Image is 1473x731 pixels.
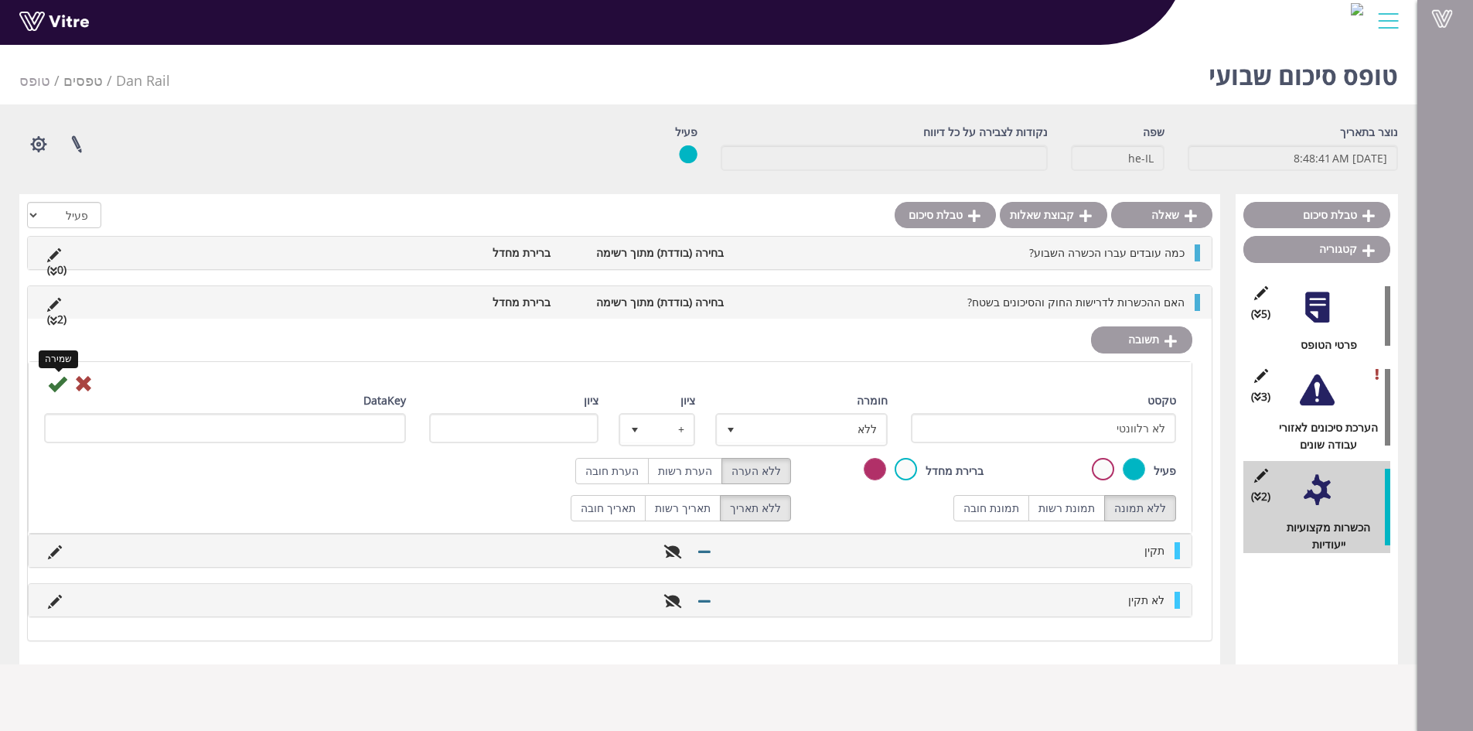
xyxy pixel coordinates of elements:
[953,495,1029,521] label: תמונת חובה
[675,124,697,141] label: פעיל
[1154,463,1176,480] label: פעיל
[1251,388,1270,405] span: (3 )
[1029,245,1185,260] span: כמה עובדים עברו הכשרה השבוע?
[63,71,103,90] a: טפסים
[1144,543,1164,558] span: תקין
[967,295,1185,309] span: האם ההכשרות לדרישות החוק והסיכונים בשטח?
[1111,202,1212,228] a: שאלה
[745,415,886,443] span: ללא
[648,458,722,484] label: הערת רשות
[571,495,646,521] label: תאריך חובה
[718,415,745,443] span: select
[1243,202,1390,228] a: טבלת סיכום
[19,70,63,91] li: טופס
[1091,326,1192,353] a: תשובה
[1255,519,1390,553] div: הכשרות מקצועיות ייעודיות
[1251,488,1270,505] span: (2 )
[720,495,791,521] label: ללא תאריך
[1255,419,1390,453] div: הערכת סיכונים לאזורי עבודה שונים
[1147,392,1176,409] label: טקסט
[116,71,170,90] span: 404
[39,261,74,278] li: (0 )
[923,124,1048,141] label: נקודות לצבירה על כל דיווח
[363,392,406,409] label: DataKey
[39,311,74,328] li: (2 )
[558,294,731,311] li: בחירה (בודדת) מתוך רשימה
[1128,593,1164,607] span: לא תקין
[857,392,888,409] label: חומרה
[679,145,697,164] img: yes
[621,415,649,443] span: select
[721,458,791,484] label: ללא הערה
[1143,124,1164,141] label: שפה
[1351,3,1363,15] img: 6e833849-31a7-479d-b44e-ac1c29ef4c6f.png
[1104,495,1176,521] label: ללא תמונה
[895,202,996,228] a: טבלת סיכום
[645,495,721,521] label: תאריך רשות
[926,463,984,480] label: ברירת מחדל
[385,244,558,261] li: ברירת מחדל
[385,294,558,311] li: ברירת מחדל
[648,415,694,443] span: +
[1028,495,1105,521] label: תמונת רשות
[1255,336,1390,354] div: פרטי הטופס
[1209,39,1398,104] h1: טופס סיכום שבועי
[1340,124,1398,141] label: נוצר בתאריך
[1243,236,1390,262] a: קטגוריה
[1000,202,1107,228] a: קבוצת שאלות
[575,458,649,484] label: הערת חובה
[680,392,695,409] label: ציון
[1251,306,1270,323] span: (5 )
[584,392,598,409] label: ציון
[558,244,731,261] li: בחירה (בודדת) מתוך רשימה
[39,350,78,368] div: שמירה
